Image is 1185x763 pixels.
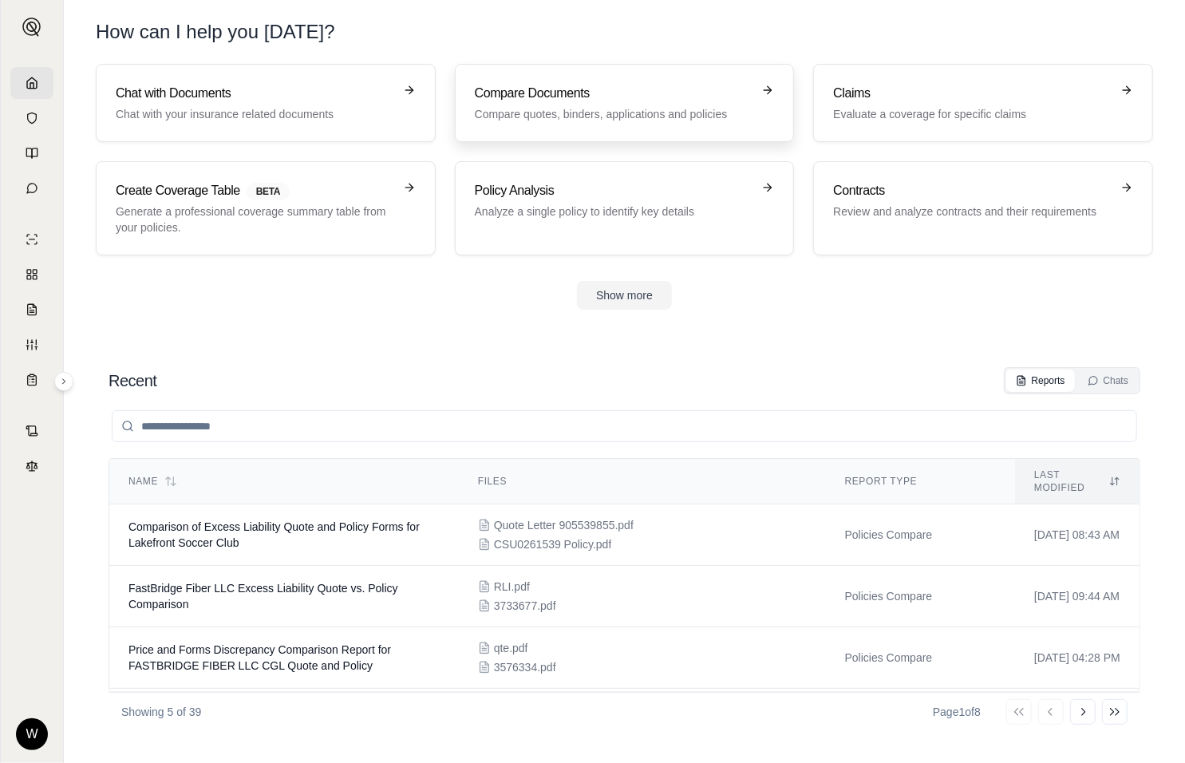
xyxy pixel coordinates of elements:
[128,582,398,611] span: FastBridge Fiber LLC Excess Liability Quote vs. Policy Comparison
[96,64,436,142] a: Chat with DocumentsChat with your insurance related documents
[833,204,1111,219] p: Review and analyze contracts and their requirements
[109,370,156,392] h2: Recent
[121,704,201,720] p: Showing 5 of 39
[813,64,1153,142] a: ClaimsEvaluate a coverage for specific claims
[10,67,53,99] a: Home
[455,161,795,255] a: Policy AnalysisAnalyze a single policy to identify key details
[833,181,1111,200] h3: Contracts
[475,181,752,200] h3: Policy Analysis
[116,106,393,122] p: Chat with your insurance related documents
[54,372,73,391] button: Expand sidebar
[1034,468,1120,494] div: Last modified
[10,415,53,447] a: Contract Analysis
[116,204,393,235] p: Generate a professional coverage summary table from your policies.
[10,259,53,291] a: Policy Comparisons
[826,689,1015,750] td: Policies Compare
[1015,566,1140,627] td: [DATE] 09:44 AM
[10,450,53,482] a: Legal Search Engine
[826,566,1015,627] td: Policies Compare
[826,459,1015,504] th: Report Type
[10,329,53,361] a: Custom Report
[16,718,48,750] div: W
[96,161,436,255] a: Create Coverage TableBETAGenerate a professional coverage summary table from your policies.
[10,137,53,169] a: Prompt Library
[494,579,530,595] span: RLI.pdf
[10,223,53,255] a: Single Policy
[128,520,420,549] span: Comparison of Excess Liability Quote and Policy Forms for Lakefront Soccer Club
[475,106,752,122] p: Compare quotes, binders, applications and policies
[494,659,556,675] span: 3576334.pdf
[494,598,556,614] span: 3733677.pdf
[1006,370,1075,392] button: Reports
[459,459,826,504] th: Files
[128,643,391,672] span: Price and Forms Discrepancy Comparison Report for FASTBRIDGE FIBER LLC CGL Quote and Policy
[494,536,612,552] span: CSU0261539 Policy.pdf
[1016,374,1065,387] div: Reports
[475,204,752,219] p: Analyze a single policy to identify key details
[1015,689,1140,750] td: [DATE] 04:16 PM
[455,64,795,142] a: Compare DocumentsCompare quotes, binders, applications and policies
[577,281,672,310] button: Show more
[826,504,1015,566] td: Policies Compare
[475,84,752,103] h3: Compare Documents
[16,11,48,43] button: Expand sidebar
[116,181,393,200] h3: Create Coverage Table
[1088,374,1128,387] div: Chats
[1078,370,1138,392] button: Chats
[10,172,53,204] a: Chat
[833,106,1111,122] p: Evaluate a coverage for specific claims
[826,627,1015,689] td: Policies Compare
[813,161,1153,255] a: ContractsReview and analyze contracts and their requirements
[494,517,634,533] span: Quote Letter 905539855.pdf
[128,475,440,488] div: Name
[1015,504,1140,566] td: [DATE] 08:43 AM
[833,84,1111,103] h3: Claims
[10,294,53,326] a: Claim Coverage
[247,183,290,200] span: BETA
[116,84,393,103] h3: Chat with Documents
[1015,627,1140,689] td: [DATE] 04:28 PM
[10,102,53,134] a: Documents Vault
[494,640,528,656] span: qte.pdf
[22,18,41,37] img: Expand sidebar
[10,364,53,396] a: Coverage Table
[933,704,981,720] div: Page 1 of 8
[96,19,1153,45] h1: How can I help you [DATE]?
